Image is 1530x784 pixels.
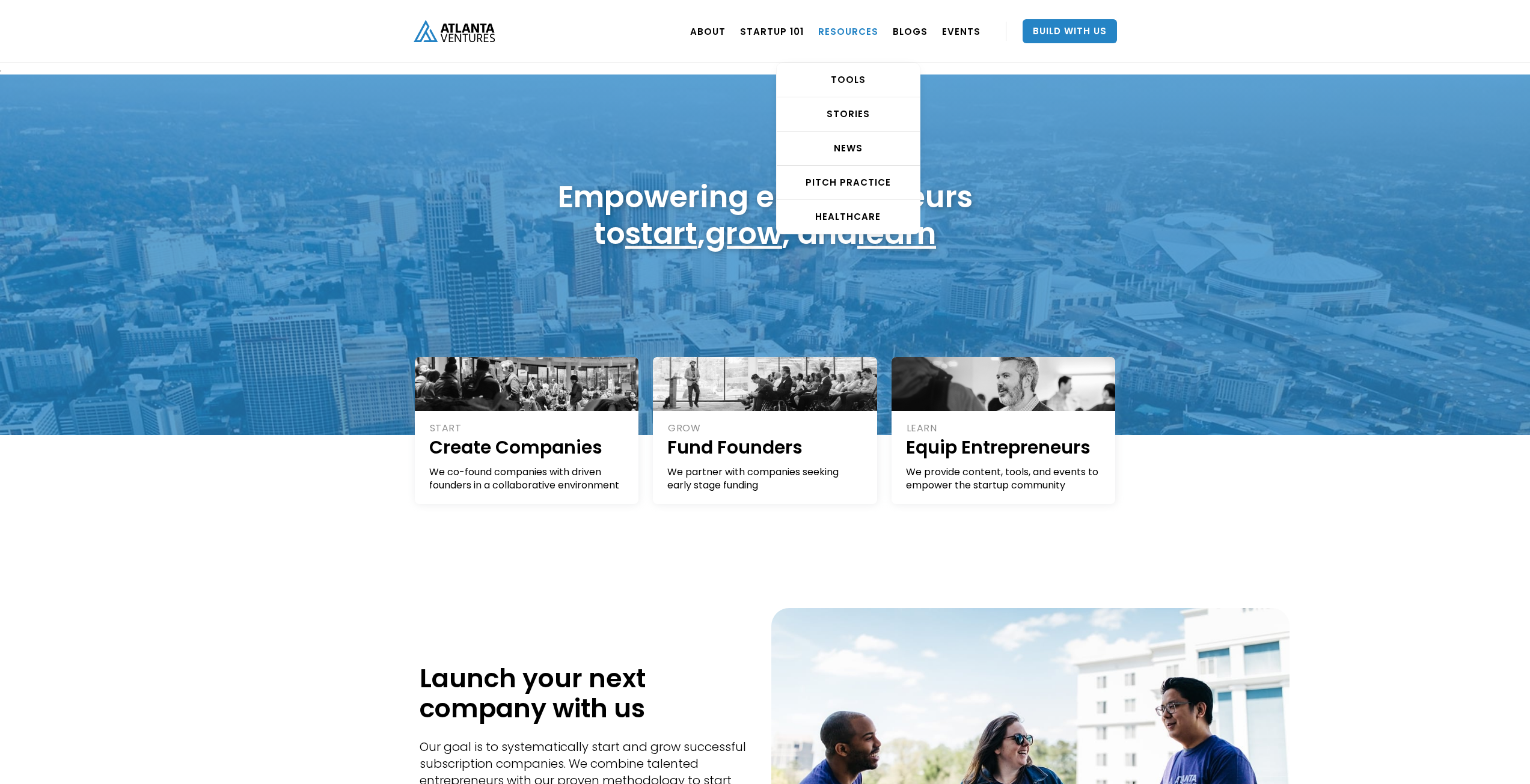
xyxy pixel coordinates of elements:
h1: Launch your next company with us [420,663,753,723]
h1: Empowering entrepreneurs to , , and [558,178,973,252]
a: Startup 101 [740,14,804,48]
a: STARTCreate CompaniesWe co-found companies with driven founders in a collaborative environment [415,357,639,504]
div: NEWS [777,142,920,154]
a: ABOUT [690,14,726,48]
a: Pitch Practice [777,166,920,200]
h1: Fund Founders [667,435,864,460]
div: We partner with companies seeking early stage funding [667,466,864,492]
a: start [625,212,697,255]
a: EVENTS [942,14,981,48]
div: STORIES [777,108,920,120]
a: LEARNEquip EntrepreneursWe provide content, tools, and events to empower the startup community [892,357,1116,504]
a: GROWFund FoundersWe partner with companies seeking early stage funding [653,357,877,504]
a: TOOLS [777,63,920,97]
a: Build With Us [1023,19,1117,43]
a: HEALTHCARE [777,200,920,234]
h1: Create Companies [429,435,626,460]
a: NEWS [777,132,920,166]
h1: Equip Entrepreneurs [906,435,1103,460]
div: TOOLS [777,74,920,86]
a: RESOURCES [818,14,878,48]
div: GROW [668,422,864,435]
a: grow [705,212,782,255]
a: BLOGS [893,14,928,48]
div: LEARN [907,422,1103,435]
div: HEALTHCARE [777,211,920,223]
div: We provide content, tools, and events to empower the startup community [906,466,1103,492]
div: Pitch Practice [777,177,920,189]
div: START [430,422,626,435]
a: STORIES [777,97,920,132]
div: We co-found companies with driven founders in a collaborative environment [429,466,626,492]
